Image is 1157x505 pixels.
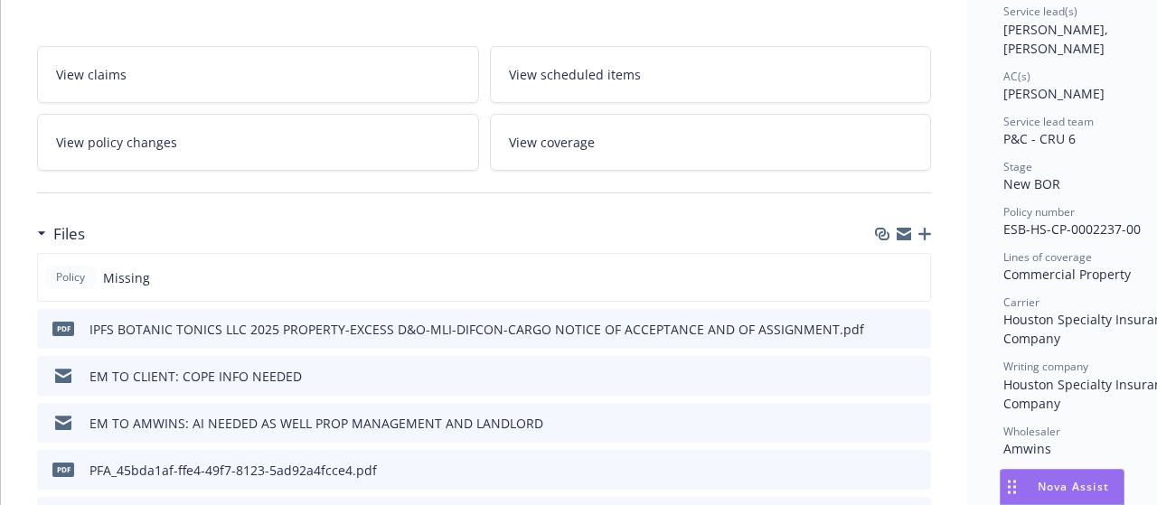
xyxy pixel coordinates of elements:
span: [PERSON_NAME], [PERSON_NAME] [1003,21,1112,57]
div: Files [37,222,85,246]
button: preview file [908,461,924,480]
span: Lines of coverage [1003,249,1092,265]
span: Amwins [1003,440,1051,457]
button: preview file [908,367,924,386]
span: Service lead(s) [1003,4,1077,19]
span: AC(s) [1003,69,1030,84]
span: ESB-HS-CP-0002237-00 [1003,220,1141,238]
span: Service lead team [1003,114,1094,129]
a: View policy changes [37,114,479,171]
span: [PERSON_NAME] [1003,85,1105,102]
span: Writing company [1003,359,1088,374]
div: IPFS BOTANIC TONICS LLC 2025 PROPERTY-EXCESS D&O-MLI-DIFCON-CARGO NOTICE OF ACCEPTANCE AND OF ASS... [89,320,864,339]
button: download file [879,461,893,480]
span: View coverage [509,133,595,152]
div: Drag to move [1001,470,1023,504]
span: Carrier [1003,295,1039,310]
div: EM TO AMWINS: AI NEEDED AS WELL PROP MANAGEMENT AND LANDLORD [89,414,543,433]
span: Nova Assist [1038,479,1109,494]
button: download file [879,367,893,386]
a: View coverage [490,114,932,171]
button: Nova Assist [1000,469,1124,505]
span: View scheduled items [509,65,641,84]
span: View policy changes [56,133,177,152]
button: preview file [908,414,924,433]
div: EM TO CLIENT: COPE INFO NEEDED [89,367,302,386]
button: download file [879,320,893,339]
span: pdf [52,322,74,335]
a: View scheduled items [490,46,932,103]
span: pdf [52,463,74,476]
span: Missing [103,268,150,287]
span: View claims [56,65,127,84]
span: Policy number [1003,204,1075,220]
span: New BOR [1003,175,1060,192]
button: download file [879,414,893,433]
div: PFA_45bda1af-ffe4-49f7-8123-5ad92a4fcce4.pdf [89,461,377,480]
span: Stage [1003,159,1032,174]
span: P&C - CRU 6 [1003,130,1076,147]
span: Commercial Property [1003,266,1131,283]
button: preview file [908,320,924,339]
span: Policy [52,269,89,285]
span: Wholesaler [1003,424,1060,439]
a: View claims [37,46,479,103]
h3: Files [53,222,85,246]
